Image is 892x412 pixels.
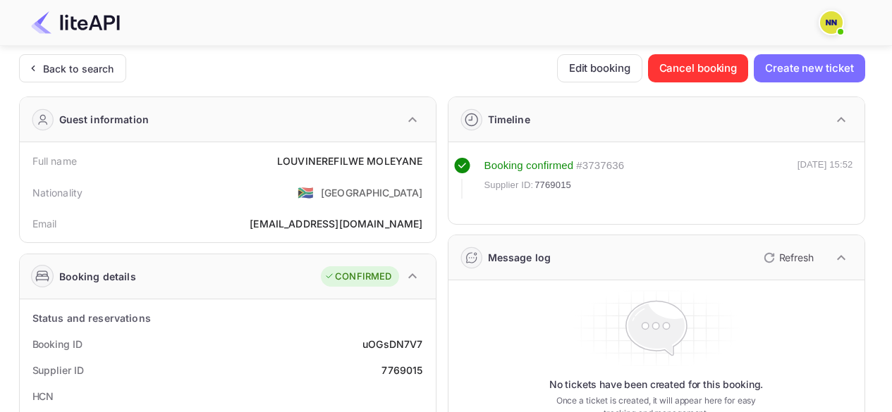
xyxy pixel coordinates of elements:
[557,54,642,82] button: Edit booking
[298,180,314,205] span: United States
[549,377,764,392] p: No tickets have been created for this booking.
[381,363,422,377] div: 7769015
[576,158,624,174] div: # 3737636
[32,363,84,377] div: Supplier ID
[820,11,843,34] img: N/A N/A
[534,178,571,192] span: 7769015
[59,269,136,284] div: Booking details
[32,311,151,325] div: Status and reservations
[779,250,814,265] p: Refresh
[31,11,120,34] img: LiteAPI Logo
[488,112,530,127] div: Timeline
[488,250,551,265] div: Message log
[362,337,422,351] div: uOGsDN7V7
[321,185,423,200] div: [GEOGRAPHIC_DATA]
[324,270,391,284] div: CONFIRMED
[43,61,114,76] div: Back to search
[277,154,422,168] div: LOUVINEREFILWE MOLEYANE
[32,389,54,404] div: HCN
[754,54,864,82] button: Create new ticket
[32,185,83,200] div: Nationality
[32,154,77,168] div: Full name
[250,216,422,231] div: [EMAIL_ADDRESS][DOMAIN_NAME]
[798,158,853,199] div: [DATE] 15:52
[59,112,149,127] div: Guest information
[648,54,749,82] button: Cancel booking
[484,178,534,192] span: Supplier ID:
[755,246,819,269] button: Refresh
[32,216,57,231] div: Email
[32,337,83,351] div: Booking ID
[484,158,574,174] div: Booking confirmed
